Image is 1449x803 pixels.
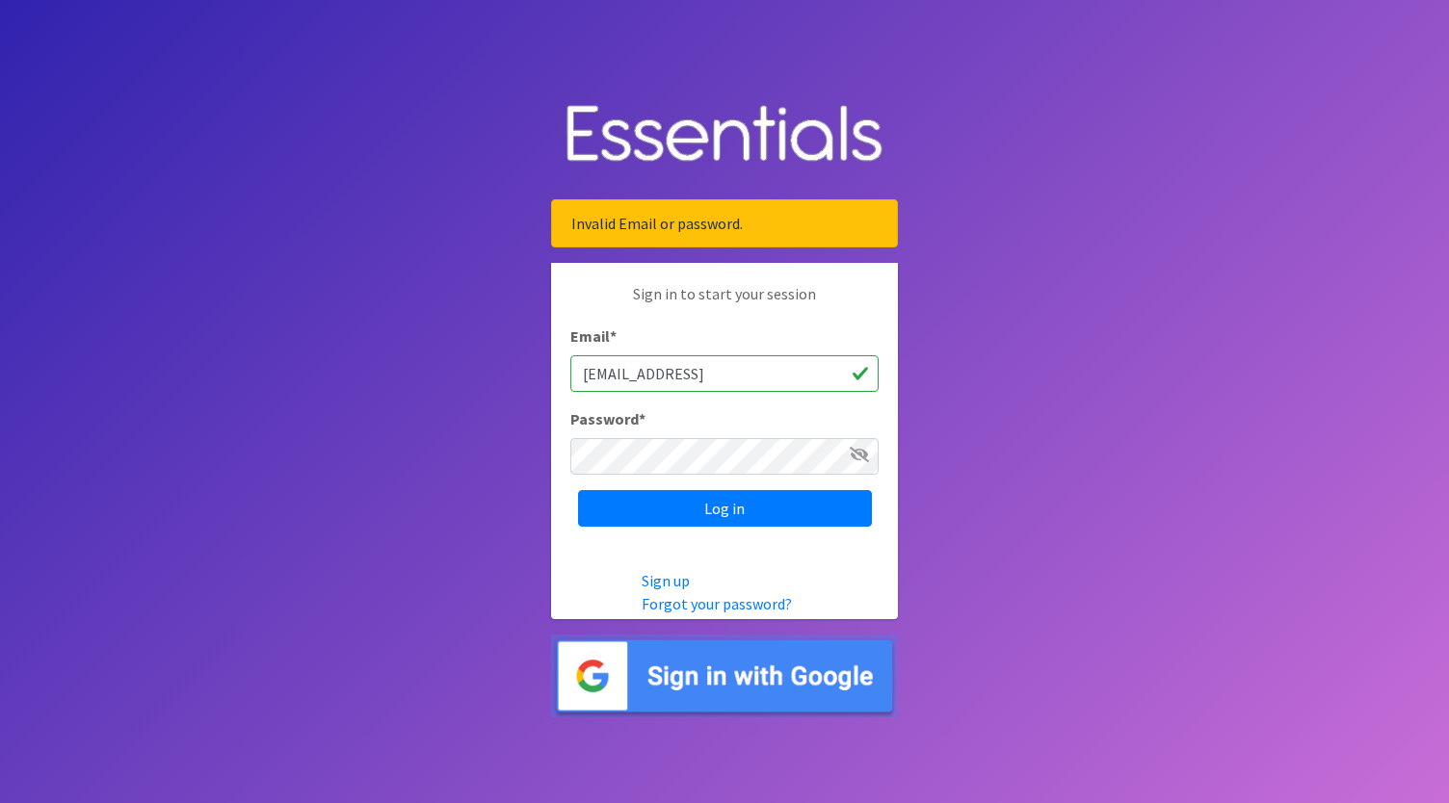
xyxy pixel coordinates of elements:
img: Human Essentials [551,86,898,185]
p: Sign in to start your session [570,282,879,324]
abbr: required [639,409,645,428]
label: Password [570,407,645,430]
abbr: required [610,326,617,346]
a: Sign up [642,571,690,590]
label: Email [570,324,617,348]
a: Forgot your password? [642,594,792,613]
img: Sign in with Google [551,635,898,718]
div: Invalid Email or password. [551,199,898,247]
input: Log in [578,490,872,527]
